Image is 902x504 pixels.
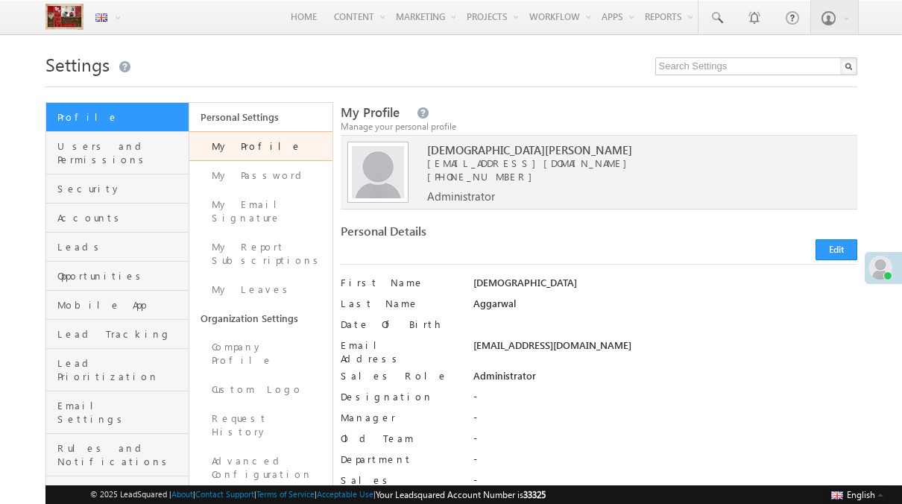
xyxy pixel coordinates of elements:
[46,434,189,476] a: Rules and Notifications
[195,489,254,499] a: Contact Support
[189,103,332,131] a: Personal Settings
[46,320,189,349] a: Lead Tracking
[816,239,857,260] button: Edit
[427,157,840,170] span: [EMAIL_ADDRESS][DOMAIN_NAME]
[341,338,460,365] label: Email Address
[341,318,460,331] label: Date Of Birth
[189,375,332,404] a: Custom Logo
[57,110,185,124] span: Profile
[341,411,460,424] label: Manager
[523,489,546,500] span: 33325
[46,103,189,132] a: Profile
[57,240,185,253] span: Leads
[256,489,315,499] a: Terms of Service
[341,453,460,466] label: Department
[341,297,460,310] label: Last Name
[46,204,189,233] a: Accounts
[46,262,189,291] a: Opportunities
[189,333,332,375] a: Company Profile
[46,291,189,320] a: Mobile App
[473,432,857,453] div: -
[57,356,185,383] span: Lead Prioritization
[473,473,857,494] div: -
[45,4,83,30] img: Custom Logo
[341,104,400,121] span: My Profile
[57,211,185,224] span: Accounts
[473,338,857,359] div: [EMAIL_ADDRESS][DOMAIN_NAME]
[473,297,857,318] div: Aggarwal
[473,411,857,432] div: -
[827,485,887,503] button: English
[341,473,460,500] label: Sales Regions
[57,441,185,468] span: Rules and Notifications
[655,57,857,75] input: Search Settings
[171,489,193,499] a: About
[189,161,332,190] a: My Password
[341,369,460,382] label: Sales Role
[376,489,546,500] span: Your Leadsquared Account Number is
[46,233,189,262] a: Leads
[57,139,185,166] span: Users and Permissions
[341,432,460,445] label: Old Team
[46,349,189,391] a: Lead Prioritization
[57,327,185,341] span: Lead Tracking
[473,276,857,297] div: [DEMOGRAPHIC_DATA]
[427,143,840,157] span: [DEMOGRAPHIC_DATA][PERSON_NAME]
[45,52,110,76] span: Settings
[189,275,332,304] a: My Leaves
[46,132,189,174] a: Users and Permissions
[46,391,189,434] a: Email Settings
[57,182,185,195] span: Security
[57,269,185,283] span: Opportunities
[341,390,460,403] label: Designation
[473,453,857,473] div: -
[847,489,875,500] span: English
[189,304,332,333] a: Organization Settings
[189,404,332,447] a: Request History
[90,488,546,502] span: © 2025 LeadSquared | | | | |
[341,120,857,133] div: Manage your personal profile
[189,190,332,233] a: My Email Signature
[427,189,495,203] span: Administrator
[57,399,185,426] span: Email Settings
[189,447,332,489] a: Advanced Configuration
[57,298,185,312] span: Mobile App
[341,224,592,245] div: Personal Details
[473,390,857,411] div: -
[317,489,373,499] a: Acceptable Use
[189,131,332,161] a: My Profile
[473,369,857,390] div: Administrator
[189,233,332,275] a: My Report Subscriptions
[46,174,189,204] a: Security
[427,170,540,183] span: [PHONE_NUMBER]
[341,276,460,289] label: First Name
